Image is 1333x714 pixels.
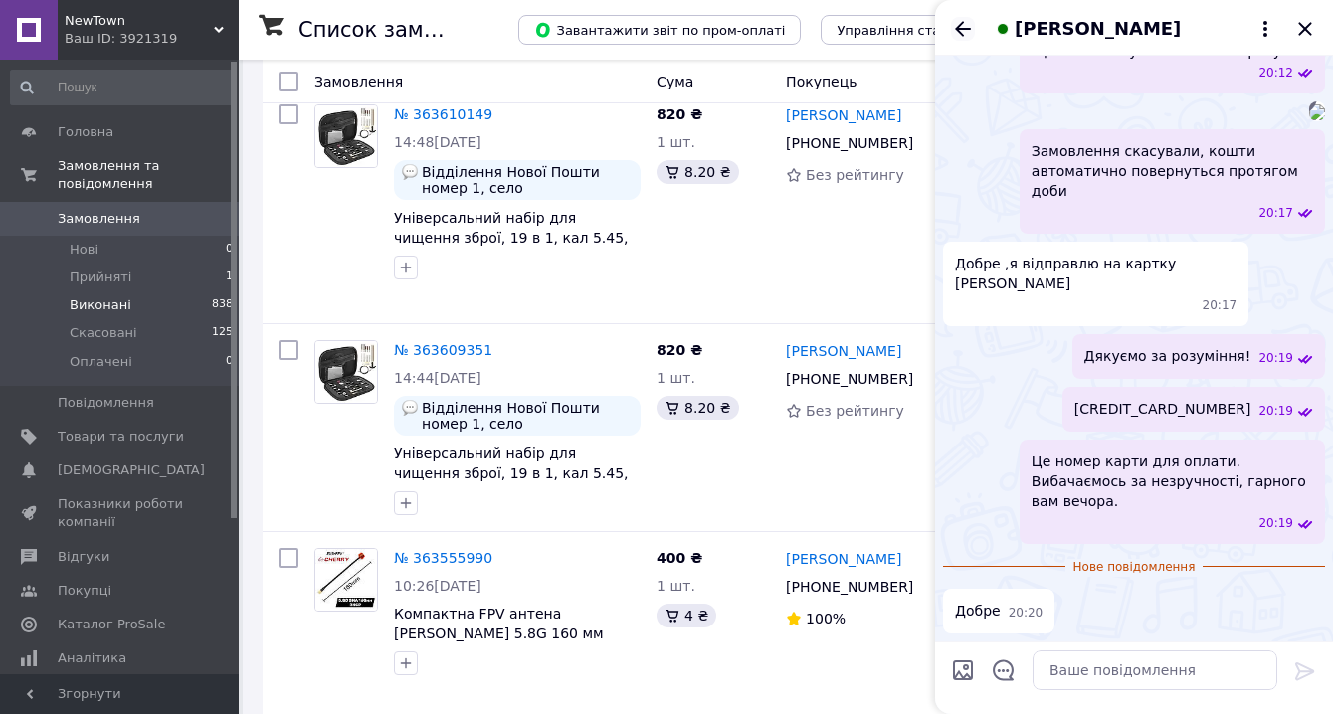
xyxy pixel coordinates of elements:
input: Пошук [10,70,235,105]
button: Відкрити шаблони відповідей [991,657,1017,683]
span: Оплачені [70,353,132,371]
img: :speech_balloon: [402,400,418,416]
a: Фото товару [314,548,378,612]
span: Замовлення та повідомлення [58,157,239,193]
a: № 363555990 [394,550,492,566]
a: Компактна FPV антена [PERSON_NAME] 5.8G 160 мм RHCP SMA для дронів [394,606,604,661]
span: Замовлення [58,210,140,228]
span: 0 [226,353,233,371]
a: [PERSON_NAME] [786,105,901,125]
span: 20:17 12.10.2025 [1258,205,1293,222]
span: Завантажити звіт по пром-оплаті [534,21,785,39]
span: 0 [226,241,233,259]
a: № 363609351 [394,342,492,358]
span: Головна [58,123,113,141]
a: № 363610149 [394,106,492,122]
span: Управління статусами [837,23,989,38]
span: 14:44[DATE] [394,370,481,386]
button: [PERSON_NAME] [991,16,1277,42]
span: Прийняті [70,268,131,286]
span: Добре [955,601,1001,622]
span: NewTown [65,12,214,30]
span: Показники роботи компанії [58,495,184,531]
span: 400 ₴ [657,550,702,566]
span: 1 шт. [657,134,695,150]
span: 20:19 12.10.2025 [1258,515,1293,532]
span: Без рейтингу [806,403,904,419]
span: 820 ₴ [657,106,702,122]
h1: Список замовлень [298,18,500,42]
span: Замовлення скасували, кошти автоматично повернуться протягом доби [1032,141,1313,201]
button: Назад [951,17,975,41]
div: [PHONE_NUMBER] [782,129,917,157]
span: Нові [70,241,98,259]
span: Замовлення [314,74,403,89]
a: Універсальний набір для чищення зброї, 19 в 1, кал 5.45, 5.56, 7.62. Тактичний військовий town [394,210,637,285]
span: 20:17 12.10.2025 [1203,297,1238,314]
span: 820 ₴ [657,342,702,358]
span: Відділення Нової Пошти номер 1, село [GEOGRAPHIC_DATA], [GEOGRAPHIC_DATA], [GEOGRAPHIC_DATA] [422,400,633,432]
span: Нове повідомлення [1065,559,1204,576]
img: Фото товару [315,549,377,611]
span: Каталог ProSale [58,616,165,633]
span: Cума [657,74,693,89]
span: Дякуємо за розуміння! [1084,346,1251,367]
span: 14:48[DATE] [394,134,481,150]
span: Добре ,я відправлю на картку [PERSON_NAME] [955,254,1237,293]
span: Покупці [58,582,111,600]
span: 20:12 12.10.2025 [1258,65,1293,82]
span: 838 [212,296,233,314]
span: Повідомлення [58,394,154,412]
a: [PERSON_NAME] [786,341,901,361]
div: 8.20 ₴ [657,396,738,420]
span: 1 шт. [657,370,695,386]
span: 20:20 12.10.2025 [1009,605,1044,622]
div: Ваш ID: 3921319 [65,30,239,48]
span: 125 [212,324,233,342]
span: 20:19 12.10.2025 [1258,350,1293,367]
div: [PHONE_NUMBER] [782,365,917,393]
div: [PHONE_NUMBER] [782,573,917,601]
span: Це номер карти для оплати. Вибачаємось за незручності, гарного вам вечора. [1032,451,1313,511]
span: Без рейтингу [806,167,904,183]
span: [CREDIT_CARD_NUMBER] [1074,399,1251,420]
span: 1 [226,268,233,286]
button: Закрити [1293,17,1317,41]
span: 20:19 12.10.2025 [1258,403,1293,420]
button: Управління статусами [821,15,1005,45]
span: Відгуки [58,548,109,566]
span: 1 шт. [657,578,695,594]
img: c1efe913-a411-47ab-8cf6-530d6fa068b5 [1309,104,1325,120]
span: Скасовані [70,324,137,342]
span: Товари та послуги [58,428,184,446]
span: Виконані [70,296,131,314]
button: Завантажити звіт по пром-оплаті [518,15,801,45]
span: Покупець [786,74,857,89]
a: [PERSON_NAME] [786,549,901,569]
span: 10:26[DATE] [394,578,481,594]
a: Фото товару [314,340,378,404]
a: Універсальний набір для чищення зброї, 19 в 1, кал 5.45, 5.56, 7.62. Тактичний військовий town [394,446,637,521]
span: [DEMOGRAPHIC_DATA] [58,461,205,479]
img: Фото товару [315,341,377,403]
span: Аналітика [58,649,126,667]
div: 4 ₴ [657,604,716,627]
span: [PERSON_NAME] [1015,16,1181,42]
div: 8.20 ₴ [657,160,738,184]
span: 100% [806,611,846,626]
img: Фото товару [315,105,377,167]
img: :speech_balloon: [402,164,418,180]
span: Відділення Нової Пошти номер 1, село [GEOGRAPHIC_DATA], [GEOGRAPHIC_DATA], [GEOGRAPHIC_DATA] [422,164,633,196]
a: Фото товару [314,104,378,168]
